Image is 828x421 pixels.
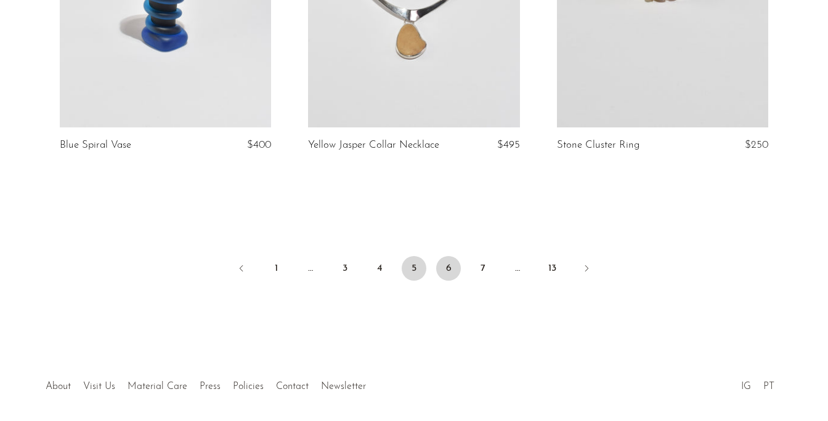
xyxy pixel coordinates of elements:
[763,382,774,391] a: PT
[540,256,564,281] a: 13
[247,140,271,150] span: $400
[264,256,288,281] a: 1
[308,140,439,151] a: Yellow Jasper Collar Necklace
[574,256,599,283] a: Next
[367,256,392,281] a: 4
[505,256,530,281] span: …
[298,256,323,281] span: …
[83,382,115,391] a: Visit Us
[39,372,372,395] ul: Quick links
[333,256,357,281] a: 3
[200,382,221,391] a: Press
[128,382,187,391] a: Material Care
[471,256,495,281] a: 7
[497,140,520,150] span: $495
[60,140,131,151] a: Blue Spiral Vase
[402,256,426,281] span: 5
[46,382,71,391] a: About
[233,382,264,391] a: Policies
[557,140,639,151] a: Stone Cluster Ring
[436,256,461,281] a: 6
[276,382,309,391] a: Contact
[735,372,781,395] ul: Social Medias
[745,140,768,150] span: $250
[229,256,254,283] a: Previous
[741,382,751,391] a: IG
